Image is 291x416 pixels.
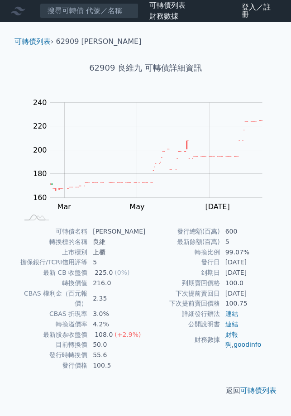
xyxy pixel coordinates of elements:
td: 良維 [87,237,145,247]
td: 100.0 [220,278,273,288]
td: [DATE] [220,257,273,268]
tspan: [DATE] [205,202,229,211]
td: 轉換標的名稱 [18,237,87,247]
td: 轉換價值 [18,278,87,288]
td: , [220,330,273,350]
li: 62909 [PERSON_NAME] [56,36,142,47]
tspan: 160 [33,193,47,202]
td: 下次提前賣回價格 [146,298,220,309]
td: 發行總額(百萬) [146,226,220,237]
td: 上市櫃別 [18,247,87,258]
td: 擔保銀行/TCRI信用評等 [18,257,87,268]
td: 216.0 [87,278,145,288]
td: 詳細發行辦法 [146,309,220,319]
td: 50.0 [87,339,145,350]
a: 財報狗 [225,331,238,349]
a: 連結 [225,310,238,317]
td: 2.35 [87,288,145,309]
td: [DATE] [220,288,273,299]
td: 5 [220,237,273,247]
p: 返回 [7,385,284,396]
td: 到期日 [146,268,220,278]
a: 可轉債列表 [240,386,277,395]
td: 3.0% [87,309,145,319]
td: 轉換溢價率 [18,319,87,330]
div: 225.0 [93,268,114,278]
td: 發行價格 [18,360,87,371]
tspan: May [129,202,144,211]
td: 下次提前賣回日 [146,288,220,299]
td: CBAS 折現率 [18,309,87,319]
tspan: 200 [33,146,47,154]
li: › [14,36,53,47]
a: 可轉債列表 [14,37,51,46]
td: 最新 CB 收盤價 [18,268,87,278]
td: 目前轉換價 [18,339,87,350]
tspan: 220 [33,122,47,130]
iframe: Chat Widget [246,373,291,416]
td: 財務數據 [146,330,220,350]
a: goodinfo [234,341,261,348]
td: 100.5 [87,360,145,371]
span: (+2.9%) [114,331,141,338]
input: 搜尋可轉債 代號／名稱 [40,3,138,19]
td: 55.6 [87,350,145,360]
tspan: 180 [33,169,47,178]
tspan: 240 [33,98,47,107]
td: 可轉債名稱 [18,226,87,237]
h1: 62909 良維九 可轉債詳細資訊 [7,62,284,74]
td: 600 [220,226,273,237]
td: 公開說明書 [146,319,220,330]
td: CBAS 權利金（百元報價） [18,288,87,309]
td: 4.2% [87,319,145,330]
td: 5 [87,257,145,268]
tspan: Mar [57,202,71,211]
a: 財務數據 [149,12,178,20]
div: 108.0 [93,330,114,340]
td: 到期賣回價格 [146,278,220,288]
td: [PERSON_NAME] [87,226,145,237]
td: 上櫃 [87,247,145,258]
td: [DATE] [220,268,273,278]
a: 可轉債列表 [149,1,186,10]
td: 99.07% [220,247,273,258]
td: 最新股票收盤價 [18,330,87,340]
td: 100.75 [220,298,273,309]
td: 發行日 [146,257,220,268]
td: 最新餘額(百萬) [146,237,220,247]
td: 發行時轉換價 [18,350,87,360]
td: 轉換比例 [146,247,220,258]
a: 連結 [225,320,238,328]
span: (0%) [114,269,129,276]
